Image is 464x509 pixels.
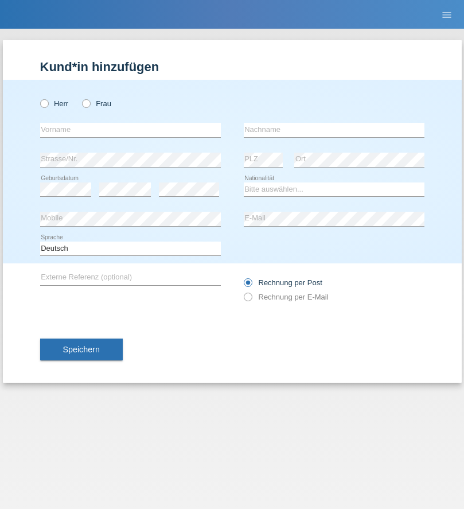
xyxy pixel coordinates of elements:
[82,99,111,108] label: Frau
[40,99,48,107] input: Herr
[40,99,69,108] label: Herr
[244,293,251,307] input: Rechnung per E-Mail
[82,99,89,107] input: Frau
[244,293,329,301] label: Rechnung per E-Mail
[40,339,123,360] button: Speichern
[244,278,322,287] label: Rechnung per Post
[63,345,100,354] span: Speichern
[40,60,424,74] h1: Kund*in hinzufügen
[441,9,453,21] i: menu
[244,278,251,293] input: Rechnung per Post
[435,11,458,18] a: menu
